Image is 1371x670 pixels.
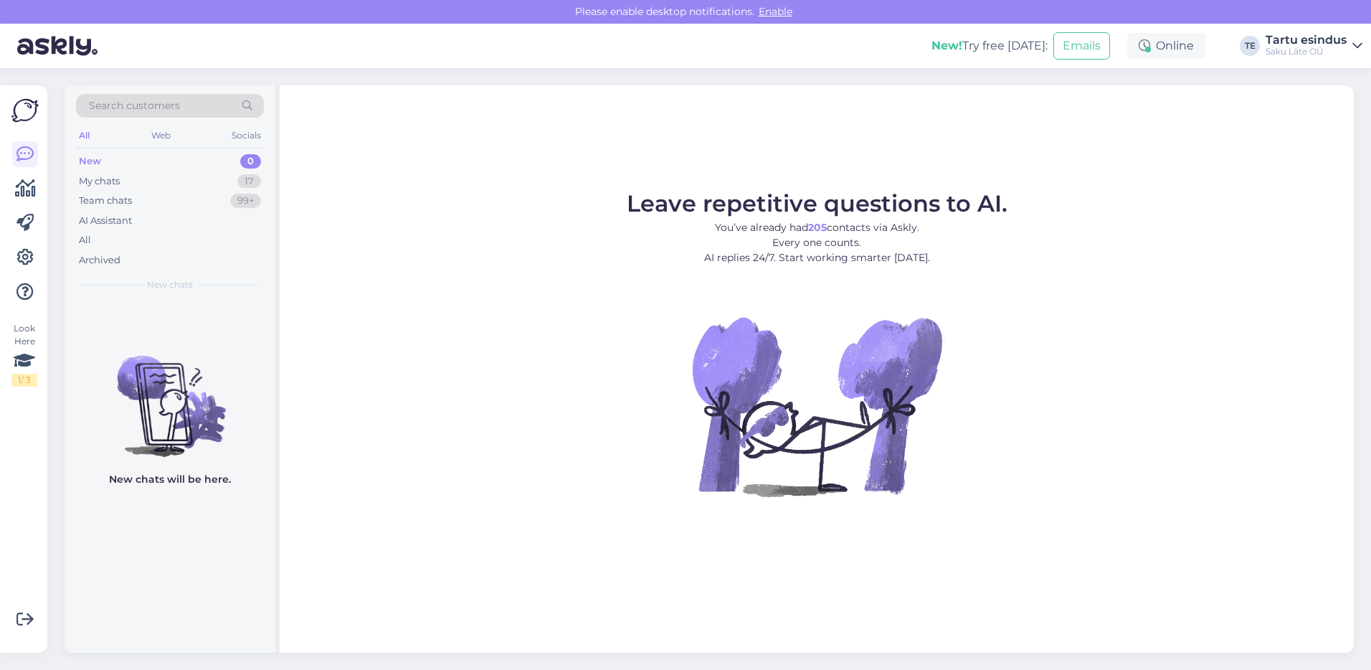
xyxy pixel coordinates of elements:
div: Try free [DATE]: [931,37,1048,55]
div: Online [1127,33,1205,59]
div: Archived [79,253,120,268]
div: All [76,126,92,145]
div: Web [148,126,174,145]
p: New chats will be here. [109,472,231,487]
img: Askly Logo [11,97,39,124]
div: 17 [237,174,261,189]
img: No Chat active [688,277,946,535]
div: Saku Läte OÜ [1266,46,1347,57]
b: New! [931,39,962,52]
div: 99+ [230,194,261,208]
div: Tartu esindus [1266,34,1347,46]
div: 0 [240,154,261,169]
div: 1 / 3 [11,374,37,387]
div: Team chats [79,194,132,208]
span: Enable [754,5,797,18]
b: 205 [808,221,827,234]
span: Search customers [89,98,180,113]
div: TE [1240,36,1260,56]
div: All [79,233,91,247]
p: You’ve already had contacts via Askly. Every one counts. AI replies 24/7. Start working smarter [... [627,220,1007,265]
div: Look Here [11,322,37,387]
div: My chats [79,174,120,189]
span: New chats [147,278,193,291]
div: Socials [229,126,264,145]
img: No chats [65,330,275,459]
button: Emails [1053,32,1110,60]
div: New [79,154,101,169]
a: Tartu esindusSaku Läte OÜ [1266,34,1362,57]
div: AI Assistant [79,214,132,228]
span: Leave repetitive questions to AI. [627,189,1007,217]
